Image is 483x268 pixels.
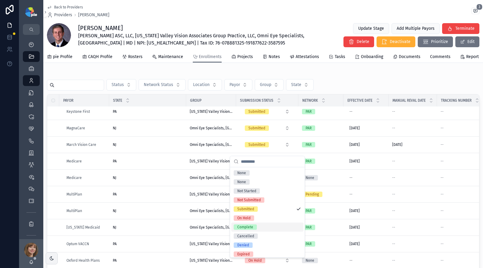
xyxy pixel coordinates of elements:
span: Medicare [66,175,82,180]
div: Submitted [248,142,265,147]
button: Terminate [442,23,479,34]
div: -- [349,175,352,180]
a: Omni Eye Specialists, [GEOGRAPHIC_DATA] [190,208,232,213]
span: MultiPlan [66,192,82,197]
div: None [306,175,314,180]
a: PA [113,192,183,197]
div: Complete [237,224,253,230]
span: Network [302,98,318,103]
span: Submission Status [240,98,273,103]
a: Keystone First [66,109,90,114]
span: -- [441,142,444,147]
a: -- [441,159,479,164]
a: Enrollments [193,51,222,63]
span: NJ [113,208,116,213]
div: Pending [306,192,319,197]
span: Add Multiple Payors [397,26,435,32]
span: State [291,82,301,88]
button: Select Button [286,79,314,91]
a: -- [347,256,385,265]
span: PA [113,242,117,246]
button: Select Button [139,79,186,91]
span: -- [441,208,444,213]
span: -- [441,258,444,263]
span: Prioritize [431,39,448,45]
a: PAR [302,142,340,147]
a: MultiPlan [66,208,106,213]
a: PA [113,109,183,114]
span: [US_STATE] Valley Vision Associates Group Practice, LLC [190,258,232,263]
span: March Vision Care [66,142,96,147]
a: MultiPlan [66,192,106,197]
a: -- [392,109,433,114]
div: PAR [306,109,312,114]
a: Documents [393,51,420,63]
div: Expired [237,251,250,257]
span: Delete [357,39,369,45]
span: -- [392,109,395,114]
span: 3 [476,4,482,10]
a: Onboarding [355,51,383,63]
span: Rosters [128,54,143,60]
a: [DATE] [347,140,385,149]
span: Projects [237,54,253,60]
span: Tasks [335,54,345,60]
span: [US_STATE] Valley Vision Associates Group Practice, LLC [190,242,232,246]
a: [DATE] [347,156,385,166]
span: Manual Reval Date [392,98,426,103]
div: Not Started [237,188,256,194]
span: Notes [269,54,280,60]
span: Medicare [66,159,82,164]
a: March Vision Care [66,142,106,147]
a: Select Button [240,122,295,134]
span: [US_STATE] Valley Vision Associates Group Practice, LLC [190,109,232,114]
a: Omni Eye Specialists, [GEOGRAPHIC_DATA] [190,142,232,147]
span: -- [392,258,395,263]
button: 3 [472,8,479,15]
a: -- [392,175,433,180]
div: Submitted [248,125,265,131]
div: None [237,179,246,185]
a: NJ [113,208,183,213]
span: -- [441,126,444,131]
a: PAR [302,109,340,114]
div: None [237,170,246,176]
span: Network Status [144,82,173,88]
span: [DATE] [349,225,360,230]
span: -- [441,175,444,180]
div: PAR [306,142,312,147]
a: MultiPlan [66,208,82,213]
button: Delete [343,36,374,47]
span: Onboarding [361,54,383,60]
a: [PERSON_NAME] [78,12,109,18]
span: -- [441,159,444,164]
a: [US_STATE] Medicaid [66,225,106,230]
a: [DATE] [347,123,385,133]
a: Optum VACCN [66,242,106,246]
button: Update Stage [353,23,389,34]
a: Medicare [66,175,106,180]
span: PA [113,159,117,164]
a: Select Button [240,156,295,167]
a: [DATE] [347,223,385,232]
span: Terminate [455,26,475,32]
button: Select Button [240,139,294,150]
div: Submitted [248,109,265,114]
a: -- [441,142,479,147]
span: NJ [113,142,116,147]
a: -- [392,225,433,230]
a: Projects [231,51,253,63]
a: Attestations [290,51,319,63]
span: NJ [113,225,116,230]
div: Suggestions [230,167,305,257]
button: Edit [455,36,479,47]
a: -- [441,242,479,246]
span: Effective Date [347,98,372,103]
a: -- [441,175,479,180]
a: NJ [113,225,183,230]
a: None [302,258,340,263]
span: Payor [63,98,73,103]
a: NJ [113,175,183,180]
a: PAR [302,208,340,214]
